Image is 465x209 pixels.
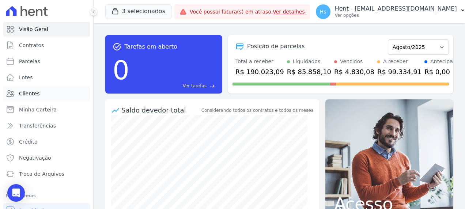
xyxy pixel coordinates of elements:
span: Clientes [19,90,39,97]
div: R$ 4.830,08 [334,67,374,77]
div: A receber [383,58,408,65]
div: R$ 85.858,10 [287,67,331,77]
span: task_alt [113,42,121,51]
a: Troca de Arquivos [3,167,90,181]
a: Negativação [3,151,90,165]
span: Ver tarefas [183,83,207,89]
span: Parcelas [19,58,40,65]
div: Considerando todos os contratos e todos os meses [201,107,313,114]
div: R$ 190.023,09 [235,67,284,77]
span: Tarefas em aberto [124,42,177,51]
span: Você possui fatura(s) em atraso. [190,8,305,16]
p: Hent - [EMAIL_ADDRESS][DOMAIN_NAME] [335,5,457,12]
span: Crédito [19,138,38,145]
div: Liquidados [293,58,321,65]
a: Minha Carteira [3,102,90,117]
span: Lotes [19,74,33,81]
a: Ver tarefas east [132,83,215,89]
span: Contratos [19,42,44,49]
div: Saldo devedor total [121,105,200,115]
div: R$ 99.334,91 [377,67,421,77]
div: Open Intercom Messenger [7,184,25,202]
button: 3 selecionados [105,4,171,18]
a: Contratos [3,38,90,53]
span: Minha Carteira [19,106,57,113]
a: Ver detalhes [273,9,305,15]
div: Antecipado [430,58,459,65]
a: Crédito [3,134,90,149]
div: R$ 0,00 [424,67,459,77]
span: Negativação [19,154,51,161]
div: Posição de parcelas [247,42,305,51]
div: Vencidos [340,58,363,65]
div: Total a receber [235,58,284,65]
span: Troca de Arquivos [19,170,64,178]
a: Transferências [3,118,90,133]
a: Clientes [3,86,90,101]
span: Hs [320,9,326,14]
div: 0 [113,51,129,89]
a: Parcelas [3,54,90,69]
span: east [209,83,215,89]
div: Plataformas [6,191,87,200]
span: Transferências [19,122,56,129]
a: Visão Geral [3,22,90,37]
span: Visão Geral [19,26,48,33]
p: Ver opções [335,12,457,18]
a: Lotes [3,70,90,85]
